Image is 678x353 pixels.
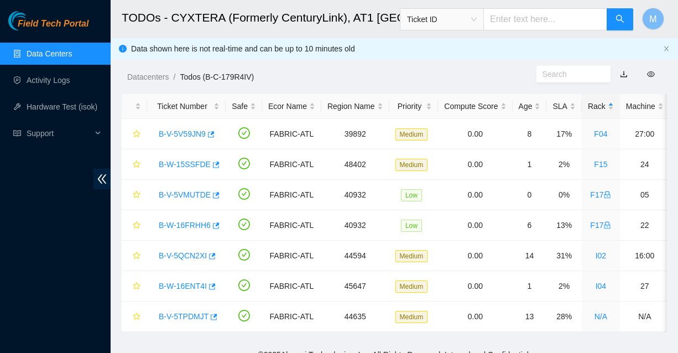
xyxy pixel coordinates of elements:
[513,180,547,210] td: 0
[649,12,656,26] span: M
[395,128,428,141] span: Medium
[401,189,422,201] span: Low
[238,158,250,169] span: check-circle
[159,129,206,138] a: B-V-5V59JN9
[616,14,624,25] span: search
[513,241,547,271] td: 14
[395,159,428,171] span: Medium
[128,308,141,325] button: star
[607,8,633,30] button: search
[321,119,389,149] td: 39892
[159,282,207,290] a: B-W-16ENT4I
[27,49,72,58] a: Data Centers
[128,125,141,143] button: star
[620,241,670,271] td: 16:00
[27,102,97,111] a: Hardware Test (isok)
[13,129,21,137] span: read
[133,282,140,291] span: star
[238,249,250,261] span: check-circle
[438,180,512,210] td: 0.00
[546,119,581,149] td: 17%
[594,312,607,321] a: N/A
[262,271,321,302] td: FABRIC-ATL
[321,180,389,210] td: 40932
[238,310,250,321] span: check-circle
[128,216,141,234] button: star
[395,250,428,262] span: Medium
[27,122,92,144] span: Support
[546,149,581,180] td: 2%
[663,45,670,52] span: close
[133,313,140,321] span: star
[321,210,389,241] td: 40932
[262,119,321,149] td: FABRIC-ATL
[262,210,321,241] td: FABRIC-ATL
[159,312,208,321] a: B-V-5TPDMJT
[546,241,581,271] td: 31%
[483,8,607,30] input: Enter text here...
[594,160,607,169] a: F15
[401,220,422,232] span: Low
[128,155,141,173] button: star
[133,221,140,230] span: star
[513,302,547,332] td: 13
[180,72,254,81] a: Todos (B-C-179R4IV)
[321,241,389,271] td: 44594
[590,221,611,230] a: F17lock
[513,149,547,180] td: 1
[262,149,321,180] td: FABRIC-ATL
[620,119,670,149] td: 27:00
[321,271,389,302] td: 45647
[238,219,250,230] span: check-circle
[620,70,628,79] a: download
[159,221,211,230] a: B-W-16FRHH6
[438,241,512,271] td: 0.00
[159,251,207,260] a: B-V-5QCN2XI
[133,160,140,169] span: star
[647,70,655,78] span: eye
[93,169,111,189] span: double-left
[133,130,140,139] span: star
[238,188,250,200] span: check-circle
[620,149,670,180] td: 24
[603,191,611,199] span: lock
[262,241,321,271] td: FABRIC-ATL
[438,119,512,149] td: 0.00
[438,210,512,241] td: 0.00
[513,210,547,241] td: 6
[395,311,428,323] span: Medium
[395,281,428,293] span: Medium
[262,302,321,332] td: FABRIC-ATL
[596,282,606,290] a: I04
[27,76,70,85] a: Activity Logs
[546,271,581,302] td: 2%
[128,247,141,264] button: star
[620,180,670,210] td: 05
[620,302,670,332] td: N/A
[620,210,670,241] td: 22
[596,251,606,260] a: I02
[8,11,56,30] img: Akamai Technologies
[159,160,211,169] a: B-W-15SSFDE
[321,149,389,180] td: 48402
[663,45,670,53] button: close
[133,252,140,261] span: star
[262,180,321,210] td: FABRIC-ATL
[513,271,547,302] td: 1
[603,221,611,229] span: lock
[321,302,389,332] td: 44635
[438,271,512,302] td: 0.00
[590,190,611,199] a: F17lock
[127,72,169,81] a: Datacenters
[546,302,581,332] td: 28%
[612,65,636,83] button: download
[513,119,547,149] td: 8
[8,20,88,34] a: Akamai TechnologiesField Tech Portal
[18,19,88,29] span: Field Tech Portal
[128,277,141,295] button: star
[594,129,607,138] a: F04
[238,279,250,291] span: check-circle
[407,11,477,28] span: Ticket ID
[438,302,512,332] td: 0.00
[173,72,175,81] span: /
